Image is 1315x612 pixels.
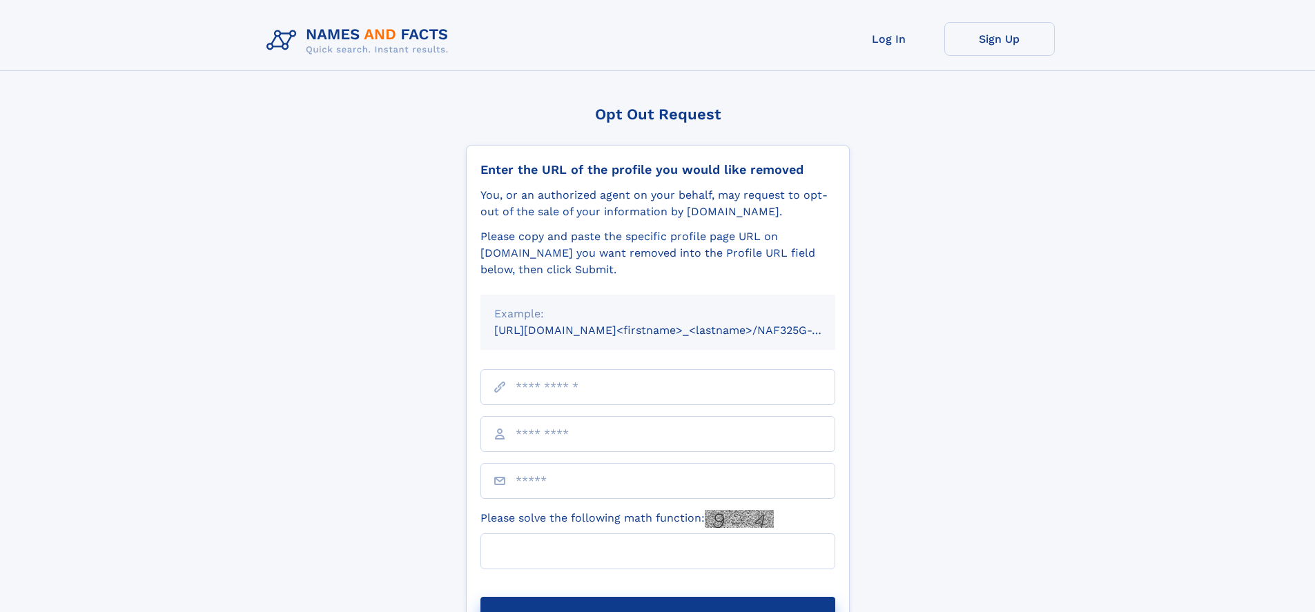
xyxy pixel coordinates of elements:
[494,306,821,322] div: Example:
[466,106,850,123] div: Opt Out Request
[834,22,944,56] a: Log In
[480,510,774,528] label: Please solve the following math function:
[944,22,1055,56] a: Sign Up
[261,22,460,59] img: Logo Names and Facts
[480,162,835,177] div: Enter the URL of the profile you would like removed
[494,324,861,337] small: [URL][DOMAIN_NAME]<firstname>_<lastname>/NAF325G-xxxxxxxx
[480,228,835,278] div: Please copy and paste the specific profile page URL on [DOMAIN_NAME] you want removed into the Pr...
[480,187,835,220] div: You, or an authorized agent on your behalf, may request to opt-out of the sale of your informatio...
